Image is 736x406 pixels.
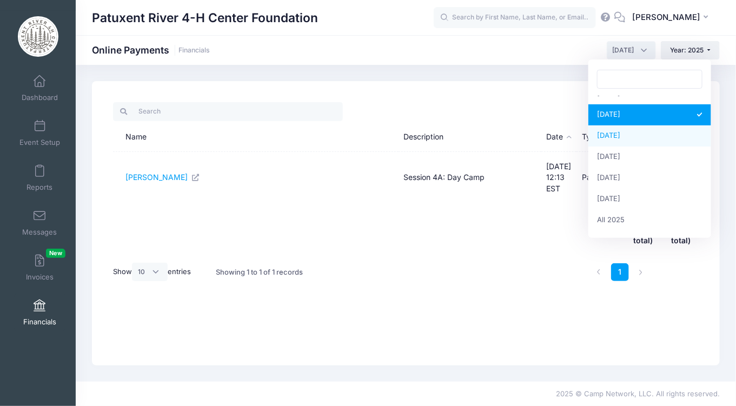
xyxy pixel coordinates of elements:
[541,152,577,203] td: [DATE] 12:13 EST
[22,228,57,237] span: Messages
[632,11,700,23] span: [PERSON_NAME]
[588,125,711,147] li: [DATE]
[113,263,191,281] label: Show entries
[556,389,720,398] span: 2025 © Camp Network, LLC. All rights reserved.
[607,41,656,59] span: August 2025
[46,249,65,258] span: New
[588,210,711,231] li: All 2025
[613,45,634,55] span: August 2025
[399,152,541,203] td: Session 4A: Day Camp
[661,41,720,59] button: Year: 2025
[671,46,704,54] span: Year: 2025
[18,16,58,57] img: Patuxent River 4-H Center Foundation
[434,7,596,29] input: Search by First Name, Last Name, or Email...
[14,69,65,107] a: Dashboard
[216,260,303,285] div: Showing 1 to 1 of 1 records
[541,123,577,152] th: Date: activate to sort column descending
[22,93,58,102] span: Dashboard
[14,204,65,242] a: Messages
[14,159,65,197] a: Reports
[113,123,398,152] th: Name: activate to sort column ascending
[26,272,54,282] span: Invoices
[588,189,711,210] li: [DATE]
[178,46,210,55] a: Financials
[14,114,65,152] a: Event Setup
[113,102,343,121] input: Search
[125,172,200,182] a: [PERSON_NAME]
[92,44,210,56] h1: Online Payments
[611,263,629,281] a: 1
[399,123,541,152] th: Description: activate to sort column ascending
[132,263,168,281] select: Showentries
[26,183,52,192] span: Reports
[92,5,318,30] h1: Patuxent River 4-H Center Foundation
[597,70,702,88] input: Search
[588,104,711,125] li: [DATE]
[19,138,60,147] span: Event Setup
[588,147,711,168] li: [DATE]
[625,5,720,30] button: [PERSON_NAME]
[576,123,619,152] th: Type: activate to sort column ascending
[576,152,619,203] td: Payment
[588,168,711,189] li: [DATE]
[14,294,65,331] a: Financials
[14,249,65,287] a: InvoicesNew
[23,317,56,327] span: Financials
